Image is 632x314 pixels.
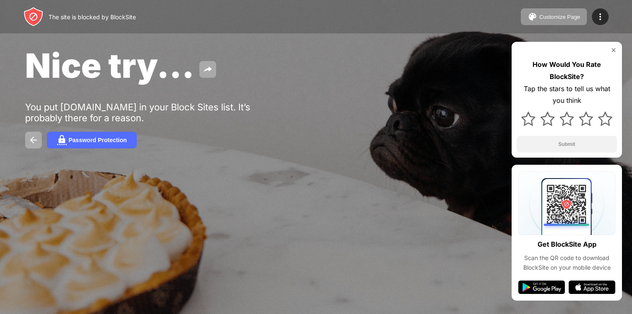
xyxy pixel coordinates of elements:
div: Scan the QR code to download BlockSite on your mobile device [518,253,615,272]
div: Password Protection [69,137,127,143]
img: qrcode.svg [518,171,615,235]
img: share.svg [203,64,213,74]
img: star.svg [521,112,535,126]
img: star.svg [560,112,574,126]
span: Nice try... [25,45,194,86]
img: google-play.svg [518,281,565,294]
img: star.svg [598,112,612,126]
button: Submit [517,136,617,153]
img: back.svg [28,135,38,145]
div: Get BlockSite App [538,238,596,250]
div: Customize Page [539,14,580,20]
div: Tap the stars to tell us what you think [517,83,617,107]
img: star.svg [579,112,593,126]
img: app-store.svg [568,281,615,294]
img: menu-icon.svg [595,12,605,22]
img: header-logo.svg [23,7,43,27]
img: star.svg [540,112,555,126]
div: How Would You Rate BlockSite? [517,59,617,83]
div: The site is blocked by BlockSite [48,13,136,20]
div: You put [DOMAIN_NAME] in your Block Sites list. It’s probably there for a reason. [25,102,283,123]
img: pallet.svg [528,12,538,22]
img: rate-us-close.svg [610,47,617,54]
img: password.svg [57,135,67,145]
button: Customize Page [521,8,587,25]
button: Password Protection [47,132,137,148]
